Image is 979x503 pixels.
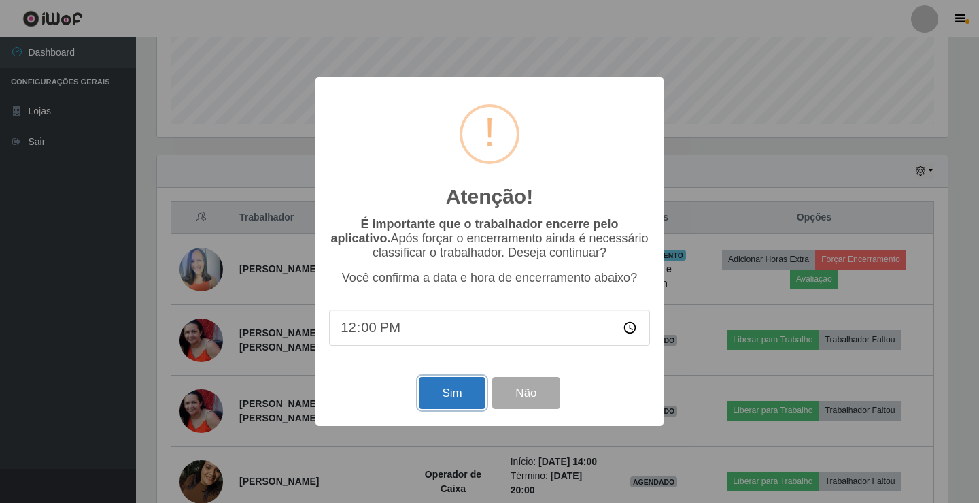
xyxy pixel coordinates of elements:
[492,377,560,409] button: Não
[330,217,618,245] b: É importante que o trabalhador encerre pelo aplicativo.
[419,377,485,409] button: Sim
[329,217,650,260] p: Após forçar o encerramento ainda é necessário classificar o trabalhador. Deseja continuar?
[446,184,533,209] h2: Atenção!
[329,271,650,285] p: Você confirma a data e hora de encerramento abaixo?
